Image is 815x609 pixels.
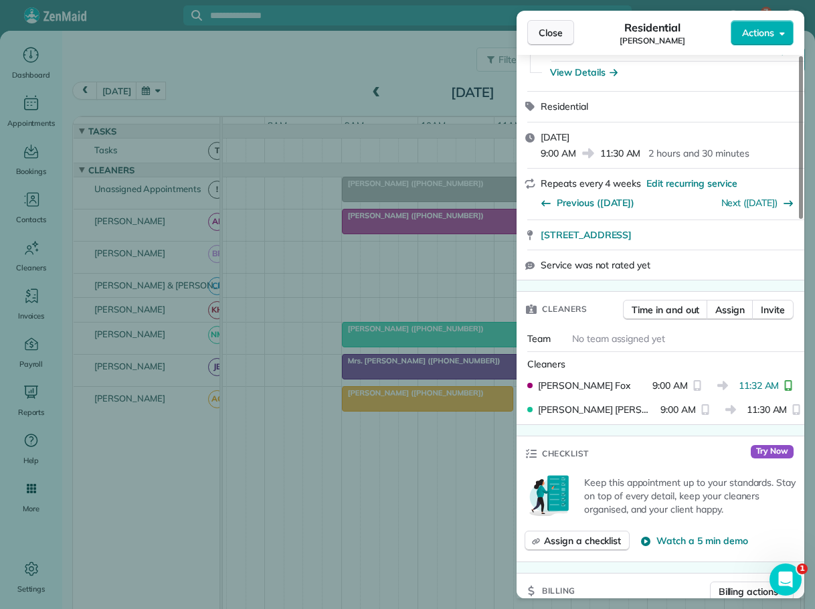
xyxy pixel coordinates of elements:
[660,403,696,416] span: 9:00 AM
[527,20,574,46] button: Close
[656,534,747,547] span: Watch a 5 min demo
[747,403,788,416] span: 11:30 AM
[739,379,780,392] span: 11:32 AM
[797,563,808,574] span: 1
[623,300,708,320] button: Time in and out
[541,100,588,112] span: Residential
[527,358,565,370] span: Cleaners
[648,147,749,160] p: 2 hours and 30 minutes
[752,300,794,320] button: Invite
[541,258,650,272] span: Service was not rated yet
[544,534,621,547] span: Assign a checklist
[572,333,665,345] span: No team assigned yet
[557,196,634,209] span: Previous ([DATE])
[550,66,618,79] button: View Details
[600,147,641,160] span: 11:30 AM
[538,403,655,416] span: [PERSON_NAME] [PERSON_NAME]
[525,531,630,551] button: Assign a checklist
[541,147,576,160] span: 9:00 AM
[541,228,632,242] span: [STREET_ADDRESS]
[542,447,589,460] span: Checklist
[624,19,681,35] span: Residential
[640,534,747,547] button: Watch a 5 min demo
[742,26,774,39] span: Actions
[769,563,802,596] iframe: Intercom live chat
[715,303,745,317] span: Assign
[542,584,575,598] span: Billing
[527,333,551,345] span: Team
[652,379,688,392] span: 9:00 AM
[584,476,796,516] p: Keep this appointment up to your standards. Stay on top of every detail, keep your cleaners organ...
[721,197,778,209] a: Next ([DATE])
[541,196,634,209] button: Previous ([DATE])
[632,303,699,317] span: Time in and out
[541,131,569,143] span: [DATE]
[539,26,563,39] span: Close
[719,585,778,598] span: Billing actions
[541,177,641,189] span: Repeats every 4 weeks
[707,300,753,320] button: Assign
[541,228,796,242] a: [STREET_ADDRESS]
[646,177,737,190] span: Edit recurring service
[751,445,794,458] span: Try Now
[542,302,587,316] span: Cleaners
[761,303,785,317] span: Invite
[721,196,794,209] button: Next ([DATE])
[538,379,630,392] span: [PERSON_NAME] Fox
[620,35,685,46] span: [PERSON_NAME]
